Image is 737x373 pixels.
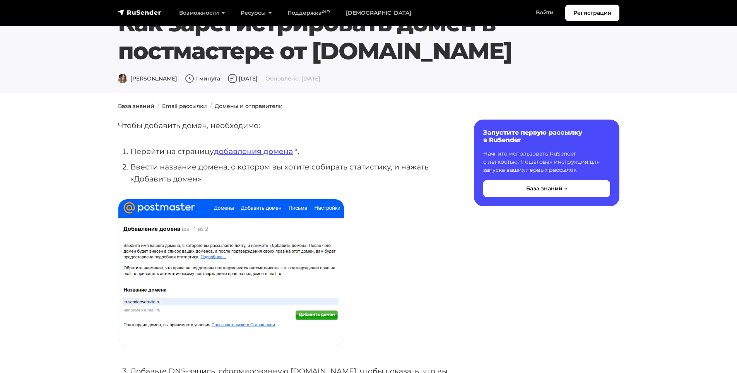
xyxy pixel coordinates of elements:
[118,75,177,82] span: [PERSON_NAME]
[185,75,220,82] span: 1 минута
[265,75,320,82] span: Обновлено: [DATE]
[228,75,258,82] span: [DATE]
[162,103,207,110] a: Email рассылки
[118,9,161,16] img: RuSender
[215,103,283,110] a: Домены и отправители
[483,129,610,144] h6: Запустите первую рассылку в RuSender
[321,9,330,14] sup: 24/7
[118,103,154,110] a: База знаний
[118,9,619,65] h1: Как зарегистрировать домен в постмастере от [DOMAIN_NAME]
[228,74,237,83] img: Дата публикации
[338,5,419,21] a: [DEMOGRAPHIC_DATA]
[280,5,338,21] a: Поддержка24/7
[130,161,449,185] li: Ввести название домена, о котором вы хотите собирать статистику, и нажать «Добавить домен».
[171,5,233,21] a: Возможности
[118,120,449,132] p: Чтобы добавить домен, необходимо:
[113,102,624,110] nav: breadcrumb
[474,120,619,206] a: Запустите первую рассылку в RuSender Начните использовать RuSender с легкостью. Пошаговая инструк...
[233,5,280,21] a: Ресурсы
[118,199,344,345] img: Добавление домена
[185,74,194,83] img: Время чтения
[528,5,561,21] a: Войти
[483,150,610,174] p: Начните использовать RuSender с легкостью. Пошаговая инструкция для запуска ваших первых рассылок.
[565,5,619,21] a: Регистрация
[483,180,610,197] button: База знаний →
[214,147,298,156] a: добавления домена
[130,145,449,157] li: Перейти на страницу .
